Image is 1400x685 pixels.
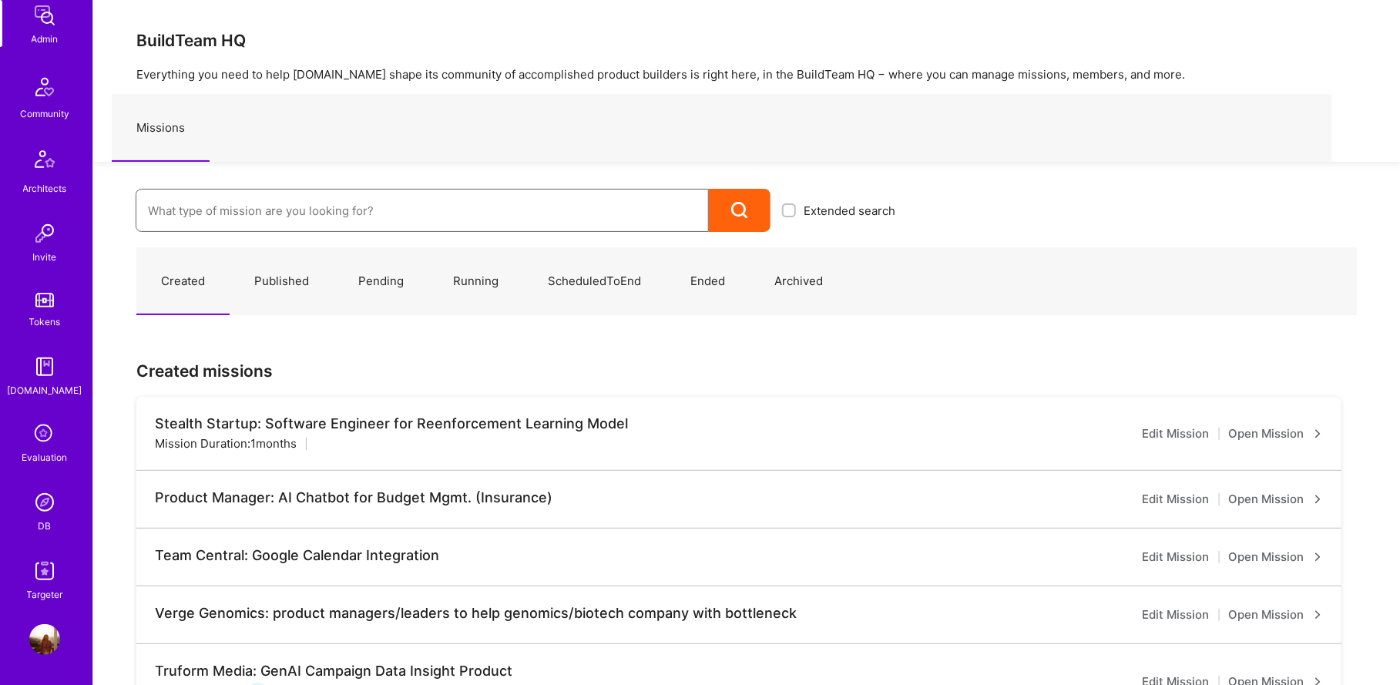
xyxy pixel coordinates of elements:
a: Edit Mission [1143,490,1210,509]
i: icon Search [731,202,749,220]
a: Edit Mission [1143,548,1210,566]
a: Edit Mission [1143,425,1210,443]
i: icon ArrowRight [1314,495,1323,504]
div: Evaluation [22,449,68,465]
div: Targeter [27,586,63,603]
div: Truform Media: GenAI Campaign Data Insight Product [155,663,512,680]
p: Everything you need to help [DOMAIN_NAME] shape its community of accomplished product builders is... [136,66,1357,82]
span: Extended search [804,203,895,219]
img: guide book [29,351,60,382]
div: Community [20,106,69,122]
div: Mission Duration: 1 months [155,435,297,452]
input: What type of mission are you looking for? [148,191,697,230]
h3: BuildTeam HQ [136,31,1357,50]
i: icon SelectionTeam [30,420,59,449]
img: Architects [26,143,63,180]
img: Admin Search [29,487,60,518]
div: DB [39,518,52,534]
i: icon ArrowRight [1314,610,1323,620]
i: icon ArrowRight [1314,429,1323,438]
a: Open Mission [1229,606,1323,624]
i: icon ArrowRight [1314,552,1323,562]
div: Tokens [29,314,61,330]
img: Skill Targeter [29,556,60,586]
a: Archived [750,248,848,315]
a: Published [230,248,334,315]
img: Community [26,69,63,106]
div: Product Manager: AI Chatbot for Budget Mgmt. (Insurance) [155,489,552,506]
img: tokens [35,293,54,307]
a: Ended [666,248,750,315]
a: User Avatar [25,624,64,655]
div: Architects [23,180,67,196]
a: Open Mission [1229,425,1323,443]
a: Running [428,248,523,315]
div: Team Central: Google Calendar Integration [155,547,439,564]
div: Admin [32,31,59,47]
a: Created [136,248,230,315]
a: Open Mission [1229,548,1323,566]
div: Stealth Startup: Software Engineer for Reenforcement Learning Model [155,415,628,432]
a: Open Mission [1229,490,1323,509]
div: Verge Genomics: product managers/leaders to help genomics/biotech company with bottleneck [155,605,797,622]
a: Missions [112,95,210,162]
h3: Created missions [136,361,1357,381]
div: Invite [33,249,57,265]
a: Pending [334,248,428,315]
img: Invite [29,218,60,249]
a: Edit Mission [1143,606,1210,624]
a: ScheduledToEnd [523,248,666,315]
div: [DOMAIN_NAME] [8,382,82,398]
img: User Avatar [29,624,60,655]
